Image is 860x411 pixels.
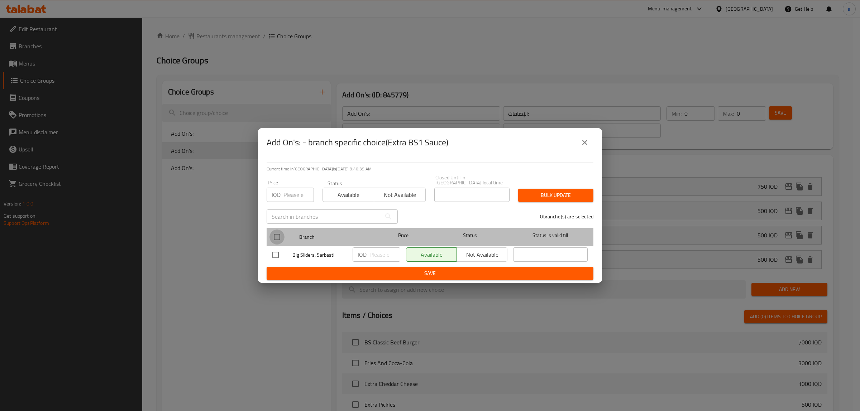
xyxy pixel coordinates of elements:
[267,166,593,172] p: Current time in [GEOGRAPHIC_DATA] is [DATE] 9:40:39 AM
[369,247,400,262] input: Please enter price
[272,269,588,278] span: Save
[322,188,374,202] button: Available
[379,231,427,240] span: Price
[518,189,593,202] button: Bulk update
[524,191,588,200] span: Bulk update
[433,231,507,240] span: Status
[299,233,374,242] span: Branch
[292,251,347,260] span: Big Sliders, Sarbasti
[377,190,422,200] span: Not available
[540,213,593,220] p: 0 branche(s) are selected
[283,188,314,202] input: Please enter price
[267,267,593,280] button: Save
[267,137,448,148] h2: Add On's: - branch specific choice(Extra BS1 Sauce)
[576,134,593,151] button: close
[374,188,425,202] button: Not available
[326,190,371,200] span: Available
[267,209,381,224] input: Search in branches
[358,250,367,259] p: IQD
[513,231,588,240] span: Status is valid till
[272,190,281,199] p: IQD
